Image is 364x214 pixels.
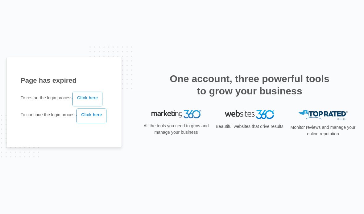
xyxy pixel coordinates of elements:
[168,73,331,97] h2: One account, three powerful tools to grow your business
[21,75,108,85] h1: Page has expired
[72,92,102,106] a: Click here
[21,91,108,125] p: To restart the login process . To continue the login process .
[215,123,284,130] p: Beautiful websites that drive results
[77,109,106,123] a: Click here
[151,110,201,119] img: Marketing 360
[298,110,348,120] img: Top Rated Local
[142,123,211,136] p: All the tools you need to grow and manage your business
[225,110,274,119] img: Websites 360
[288,124,358,137] p: Monitor reviews and manage your online reputation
